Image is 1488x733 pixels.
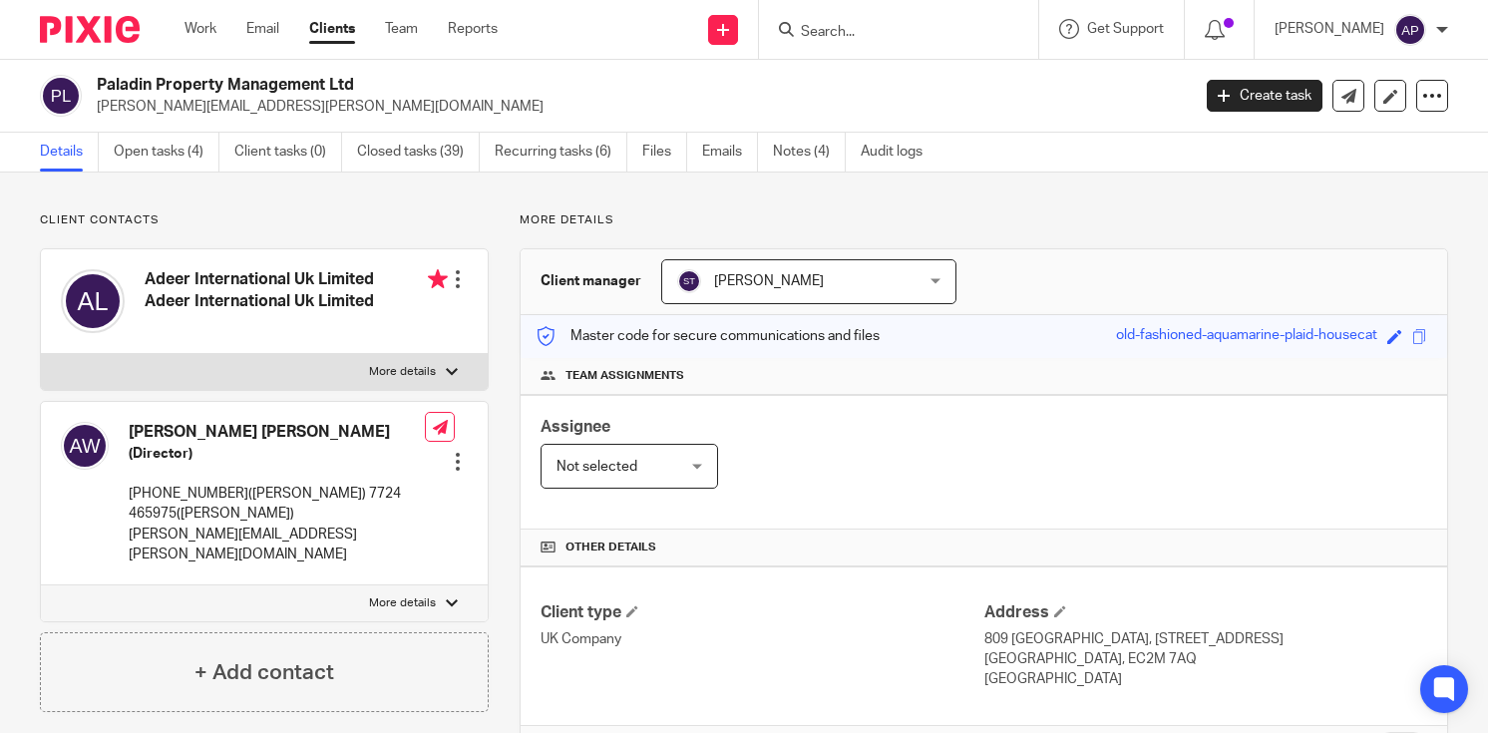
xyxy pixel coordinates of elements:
[129,525,425,565] p: [PERSON_NAME][EMAIL_ADDRESS][PERSON_NAME][DOMAIN_NAME]
[40,212,489,228] p: Client contacts
[97,97,1177,117] p: [PERSON_NAME][EMAIL_ADDRESS][PERSON_NAME][DOMAIN_NAME]
[129,444,425,464] h5: (Director)
[541,271,641,291] h3: Client manager
[541,419,610,435] span: Assignee
[114,133,219,172] a: Open tasks (4)
[369,595,436,611] p: More details
[309,19,355,39] a: Clients
[714,274,824,288] span: [PERSON_NAME]
[536,326,880,346] p: Master code for secure communications and files
[541,629,983,649] p: UK Company
[642,133,687,172] a: Files
[40,75,82,117] img: svg%3E
[495,133,627,172] a: Recurring tasks (6)
[61,422,109,470] img: svg%3E
[185,19,216,39] a: Work
[565,540,656,555] span: Other details
[984,629,1427,649] p: 809 [GEOGRAPHIC_DATA], [STREET_ADDRESS]
[357,133,480,172] a: Closed tasks (39)
[428,269,448,289] i: Primary
[773,133,846,172] a: Notes (4)
[1087,22,1164,36] span: Get Support
[448,19,498,39] a: Reports
[234,133,342,172] a: Client tasks (0)
[61,269,125,333] img: svg%3E
[565,368,684,384] span: Team assignments
[861,133,937,172] a: Audit logs
[799,24,978,42] input: Search
[984,669,1427,689] p: [GEOGRAPHIC_DATA]
[369,364,436,380] p: More details
[194,657,334,688] h4: + Add contact
[97,75,960,96] h2: Paladin Property Management Ltd
[145,269,448,312] h4: Adeer International Uk Limited Adeer International Uk Limited
[246,19,279,39] a: Email
[677,269,701,293] img: svg%3E
[1116,325,1377,348] div: old-fashioned-aquamarine-plaid-housecat
[557,460,637,474] span: Not selected
[541,602,983,623] h4: Client type
[1394,14,1426,46] img: svg%3E
[129,484,425,525] p: [PHONE_NUMBER]([PERSON_NAME]) 7724 465975([PERSON_NAME])
[520,212,1448,228] p: More details
[1275,19,1384,39] p: [PERSON_NAME]
[984,649,1427,669] p: [GEOGRAPHIC_DATA], EC2M 7AQ
[129,422,425,443] h4: [PERSON_NAME] [PERSON_NAME]
[984,602,1427,623] h4: Address
[40,133,99,172] a: Details
[1207,80,1322,112] a: Create task
[385,19,418,39] a: Team
[40,16,140,43] img: Pixie
[702,133,758,172] a: Emails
